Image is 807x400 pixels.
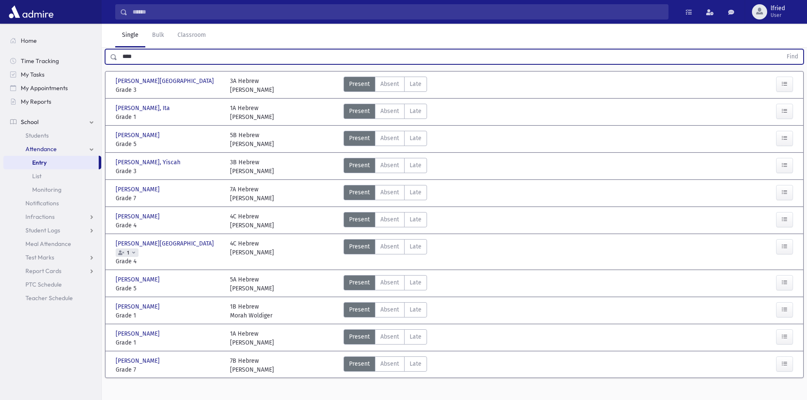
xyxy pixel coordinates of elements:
div: 5A Hebrew [PERSON_NAME] [230,275,274,293]
a: Infractions [3,210,101,223]
span: Student Logs [25,226,60,234]
input: Search [128,4,668,19]
div: 7B Hebrew [PERSON_NAME] [230,356,274,374]
span: Grade 4 [116,257,222,266]
div: AttTypes [344,131,427,149]
span: Absent [380,161,399,170]
span: Late [410,278,422,287]
div: 4C Hebrew [PERSON_NAME] [230,212,274,230]
span: Late [410,134,422,143]
span: My Reports [21,98,51,105]
span: Test Marks [25,254,54,261]
span: Monitoring [32,186,61,193]
span: [PERSON_NAME][GEOGRAPHIC_DATA] [116,239,216,248]
div: 5B Hebrew [PERSON_NAME] [230,131,274,149]
span: Absent [380,107,399,116]
span: Absent [380,80,399,88]
span: Late [410,332,422,341]
a: Notifications [3,196,101,210]
span: Grade 1 [116,338,222,347]
span: [PERSON_NAME] [116,302,161,311]
span: [PERSON_NAME], Ita [116,104,172,113]
div: 1A Hebrew [PERSON_NAME] [230,104,274,121]
a: Bulk [145,24,171,47]
a: List [3,169,101,183]
span: Grade 3 [116,86,222,94]
span: Infractions [25,213,55,221]
span: Absent [380,188,399,197]
span: Late [410,215,422,224]
span: Students [25,132,49,139]
span: Meal Attendance [25,240,71,248]
span: Late [410,107,422,116]
div: AttTypes [344,275,427,293]
a: Teacher Schedule [3,291,101,305]
span: Grade 1 [116,311,222,320]
span: Absent [380,215,399,224]
span: [PERSON_NAME] [116,275,161,284]
span: Grade 4 [116,221,222,230]
span: Present [349,332,370,341]
span: [PERSON_NAME][GEOGRAPHIC_DATA] [116,77,216,86]
span: Absent [380,134,399,143]
div: AttTypes [344,356,427,374]
span: Notifications [25,199,59,207]
span: Report Cards [25,267,61,275]
span: Present [349,359,370,368]
span: My Tasks [21,71,44,78]
a: PTC Schedule [3,278,101,291]
button: Find [782,50,803,64]
span: [PERSON_NAME] [116,212,161,221]
span: Present [349,107,370,116]
span: Present [349,80,370,88]
a: Home [3,34,101,47]
div: 3A Hebrew [PERSON_NAME] [230,77,274,94]
span: Present [349,161,370,170]
span: [PERSON_NAME] [116,329,161,338]
span: Absent [380,305,399,314]
span: Late [410,161,422,170]
span: [PERSON_NAME], Yiscah [116,158,182,167]
a: Classroom [171,24,213,47]
span: List [32,172,42,180]
span: Present [349,188,370,197]
a: Monitoring [3,183,101,196]
span: Home [21,37,37,44]
span: Absent [380,359,399,368]
span: Present [349,134,370,143]
a: Students [3,129,101,142]
a: Test Marks [3,251,101,264]
a: Attendance [3,142,101,156]
div: AttTypes [344,77,427,94]
span: [PERSON_NAME] [116,356,161,365]
span: Absent [380,242,399,251]
a: School [3,115,101,129]
div: AttTypes [344,302,427,320]
span: Present [349,278,370,287]
span: Late [410,188,422,197]
div: AttTypes [344,239,427,266]
div: 1B Hebrew Morah Woldiger [230,302,272,320]
a: Single [115,24,145,47]
span: Grade 1 [116,113,222,121]
a: Entry [3,156,99,169]
span: Absent [380,332,399,341]
span: User [771,12,785,19]
span: Late [410,305,422,314]
span: Late [410,242,422,251]
a: Student Logs [3,223,101,237]
span: Time Tracking [21,57,59,65]
img: AdmirePro [7,3,55,20]
span: [PERSON_NAME] [116,185,161,194]
span: Grade 5 [116,140,222,149]
span: Grade 7 [116,365,222,374]
a: My Tasks [3,68,101,81]
a: Time Tracking [3,54,101,68]
span: lfried [771,5,785,12]
span: [PERSON_NAME] [116,131,161,140]
span: Absent [380,278,399,287]
span: Teacher Schedule [25,294,73,302]
div: AttTypes [344,185,427,203]
span: Attendance [25,145,57,153]
div: 3B Hebrew [PERSON_NAME] [230,158,274,176]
